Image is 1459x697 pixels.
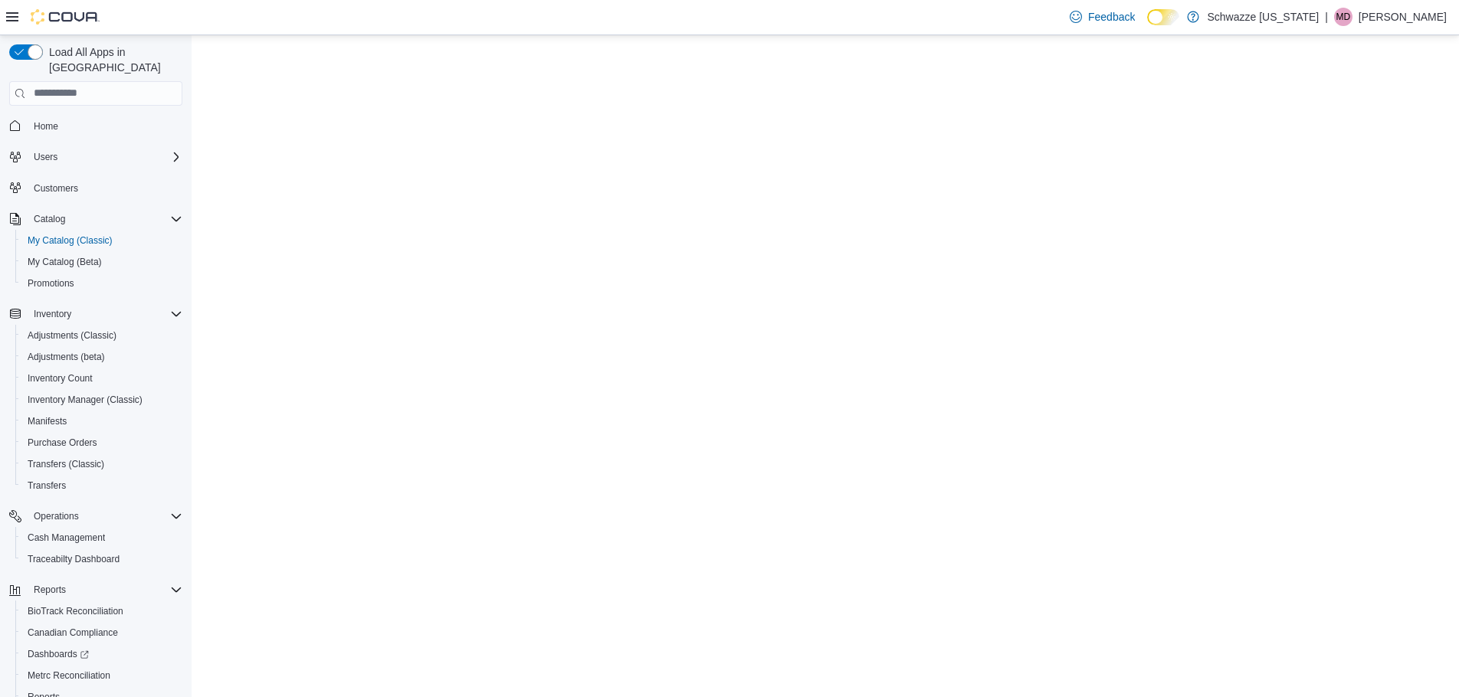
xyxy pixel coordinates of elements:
a: My Catalog (Classic) [21,231,119,250]
button: Purchase Orders [15,432,189,453]
span: Users [34,151,57,163]
a: Inventory Count [21,369,99,388]
span: Adjustments (Classic) [21,326,182,345]
button: Traceabilty Dashboard [15,548,189,570]
a: Inventory Manager (Classic) [21,391,149,409]
span: Inventory Count [28,372,93,384]
span: Reports [28,581,182,599]
span: Operations [28,507,182,525]
span: Manifests [21,412,182,430]
span: My Catalog (Classic) [28,234,113,247]
span: Metrc Reconciliation [28,669,110,682]
a: Transfers [21,476,72,495]
span: Inventory Manager (Classic) [21,391,182,409]
span: Traceabilty Dashboard [28,553,120,565]
p: [PERSON_NAME] [1359,8,1447,26]
input: Dark Mode [1147,9,1179,25]
span: Home [34,120,58,133]
span: BioTrack Reconciliation [21,602,182,620]
span: Feedback [1088,9,1135,25]
button: Cash Management [15,527,189,548]
span: Reports [34,584,66,596]
button: Promotions [15,273,189,294]
span: MD [1336,8,1351,26]
button: Canadian Compliance [15,622,189,643]
button: Users [3,146,189,168]
button: Inventory Count [15,368,189,389]
button: Catalog [3,208,189,230]
span: Transfers [28,479,66,492]
a: My Catalog (Beta) [21,253,108,271]
button: Home [3,115,189,137]
span: My Catalog (Beta) [28,256,102,268]
a: Transfers (Classic) [21,455,110,473]
span: Canadian Compliance [28,627,118,639]
span: Customers [34,182,78,195]
span: Load All Apps in [GEOGRAPHIC_DATA] [43,44,182,75]
span: Canadian Compliance [21,623,182,642]
span: Inventory Count [21,369,182,388]
span: Purchase Orders [21,434,182,452]
a: Manifests [21,412,73,430]
a: Dashboards [15,643,189,665]
span: My Catalog (Beta) [21,253,182,271]
span: Home [28,116,182,136]
a: Customers [28,179,84,198]
button: Inventory Manager (Classic) [15,389,189,411]
span: Transfers (Classic) [28,458,104,470]
span: My Catalog (Classic) [21,231,182,250]
a: Adjustments (beta) [21,348,111,366]
span: Transfers [21,476,182,495]
span: Transfers (Classic) [21,455,182,473]
button: Inventory [3,303,189,325]
a: Canadian Compliance [21,623,124,642]
button: Manifests [15,411,189,432]
button: Transfers (Classic) [15,453,189,475]
span: Adjustments (beta) [28,351,105,363]
button: Customers [3,177,189,199]
span: Customers [28,178,182,198]
span: Dark Mode [1147,25,1148,26]
a: Promotions [21,274,80,293]
span: Users [28,148,182,166]
span: Promotions [21,274,182,293]
div: Matthew Dupuis [1334,8,1352,26]
button: Catalog [28,210,71,228]
span: Dashboards [21,645,182,663]
button: Adjustments (Classic) [15,325,189,346]
span: Metrc Reconciliation [21,666,182,685]
a: Traceabilty Dashboard [21,550,126,568]
img: Cova [31,9,100,25]
span: Inventory [34,308,71,320]
span: Cash Management [28,532,105,544]
a: Metrc Reconciliation [21,666,116,685]
a: Cash Management [21,528,111,547]
span: BioTrack Reconciliation [28,605,123,617]
a: Adjustments (Classic) [21,326,123,345]
span: Catalog [28,210,182,228]
span: Dashboards [28,648,89,660]
a: BioTrack Reconciliation [21,602,130,620]
button: My Catalog (Classic) [15,230,189,251]
button: Metrc Reconciliation [15,665,189,686]
span: Catalog [34,213,65,225]
button: Operations [28,507,85,525]
button: BioTrack Reconciliation [15,600,189,622]
button: Reports [3,579,189,600]
span: Traceabilty Dashboard [21,550,182,568]
span: Adjustments (beta) [21,348,182,366]
button: Inventory [28,305,77,323]
a: Purchase Orders [21,434,103,452]
p: Schwazze [US_STATE] [1207,8,1319,26]
button: Operations [3,506,189,527]
a: Feedback [1064,2,1141,32]
span: Inventory Manager (Classic) [28,394,143,406]
span: Promotions [28,277,74,290]
button: Transfers [15,475,189,496]
button: My Catalog (Beta) [15,251,189,273]
span: Cash Management [21,528,182,547]
span: Inventory [28,305,182,323]
button: Reports [28,581,72,599]
button: Adjustments (beta) [15,346,189,368]
span: Operations [34,510,79,522]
